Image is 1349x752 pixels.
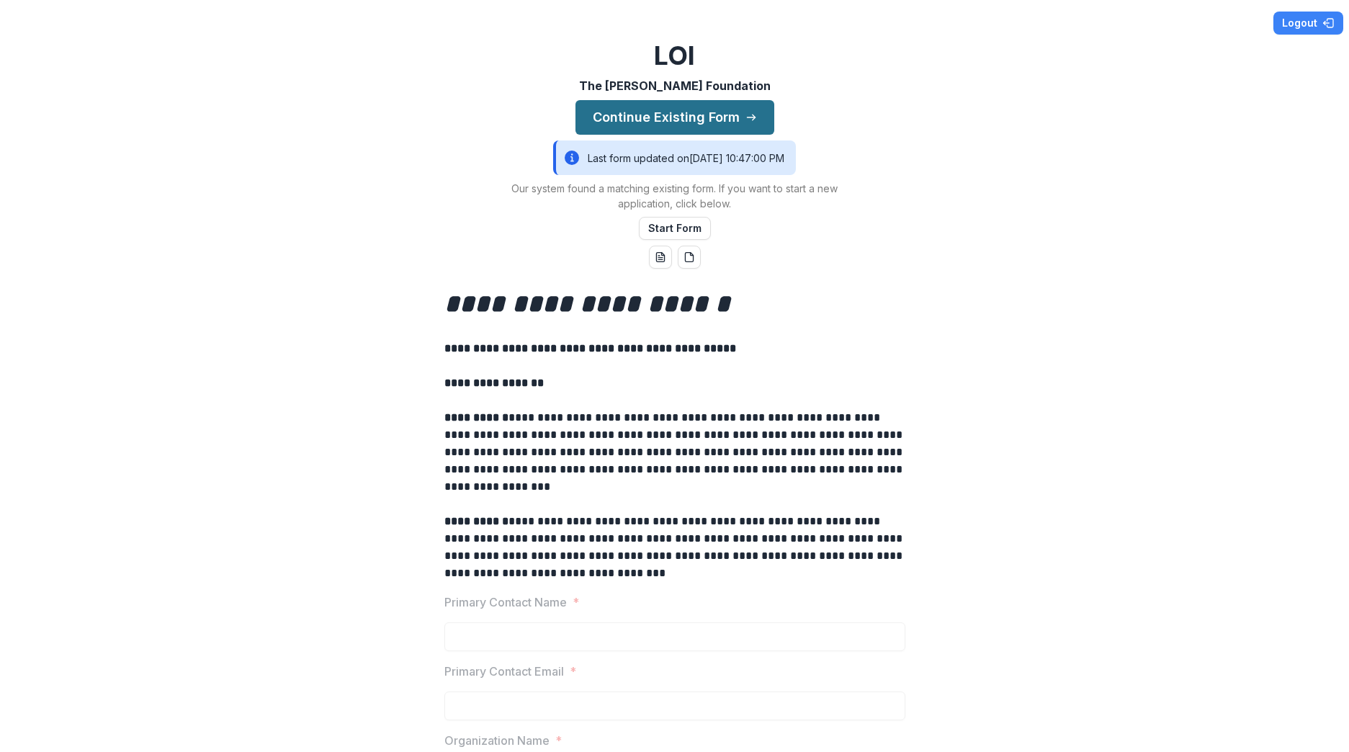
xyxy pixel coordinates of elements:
p: Our system found a matching existing form. If you want to start a new application, click below. [495,181,855,211]
p: Organization Name [444,732,550,749]
h2: LOI [654,40,695,71]
button: Logout [1273,12,1343,35]
p: Primary Contact Name [444,594,567,611]
button: pdf-download [678,246,701,269]
button: word-download [649,246,672,269]
div: Last form updated on [DATE] 10:47:00 PM [553,140,796,175]
button: Continue Existing Form [575,100,774,135]
button: Start Form [639,217,711,240]
p: The [PERSON_NAME] Foundation [579,77,771,94]
p: Primary Contact Email [444,663,564,680]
